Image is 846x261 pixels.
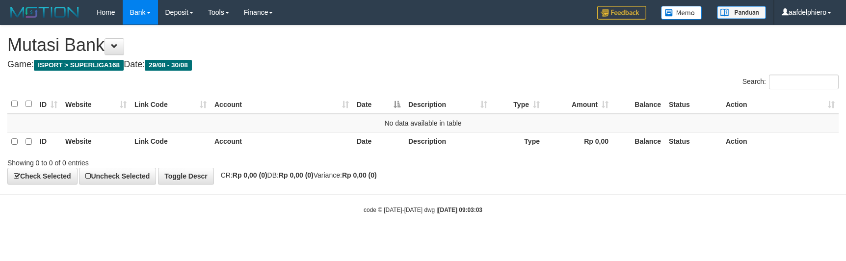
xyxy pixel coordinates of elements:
label: Search: [742,75,839,89]
th: Website [61,132,131,151]
img: Feedback.jpg [597,6,646,20]
th: Description [404,132,491,151]
div: Showing 0 to 0 of 0 entries [7,154,345,168]
th: Amount: activate to sort column ascending [544,95,612,114]
strong: [DATE] 09:03:03 [438,207,482,213]
th: Balance [612,132,665,151]
th: Link Code: activate to sort column ascending [131,95,211,114]
strong: Rp 0,00 (0) [233,171,267,179]
th: Account: activate to sort column ascending [211,95,353,114]
th: ID [36,132,61,151]
th: Type [491,132,544,151]
img: MOTION_logo.png [7,5,82,20]
th: Date: activate to sort column descending [353,95,404,114]
input: Search: [769,75,839,89]
a: Check Selected [7,168,78,184]
th: Balance [612,95,665,114]
th: Link Code [131,132,211,151]
strong: Rp 0,00 (0) [279,171,314,179]
span: 29/08 - 30/08 [145,60,192,71]
a: Toggle Descr [158,168,214,184]
th: Status [665,132,722,151]
span: ISPORT > SUPERLIGA168 [34,60,124,71]
th: Description: activate to sort column ascending [404,95,491,114]
th: Action [722,132,839,151]
a: Uncheck Selected [79,168,156,184]
th: Rp 0,00 [544,132,612,151]
th: ID: activate to sort column ascending [36,95,61,114]
th: Date [353,132,404,151]
span: CR: DB: Variance: [216,171,377,179]
th: Website: activate to sort column ascending [61,95,131,114]
h1: Mutasi Bank [7,35,839,55]
strong: Rp 0,00 (0) [342,171,377,179]
th: Account [211,132,353,151]
th: Type: activate to sort column ascending [491,95,544,114]
img: panduan.png [717,6,766,19]
td: No data available in table [7,114,839,132]
h4: Game: Date: [7,60,839,70]
th: Action: activate to sort column ascending [722,95,839,114]
small: code © [DATE]-[DATE] dwg | [364,207,482,213]
th: Status [665,95,722,114]
img: Button%20Memo.svg [661,6,702,20]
